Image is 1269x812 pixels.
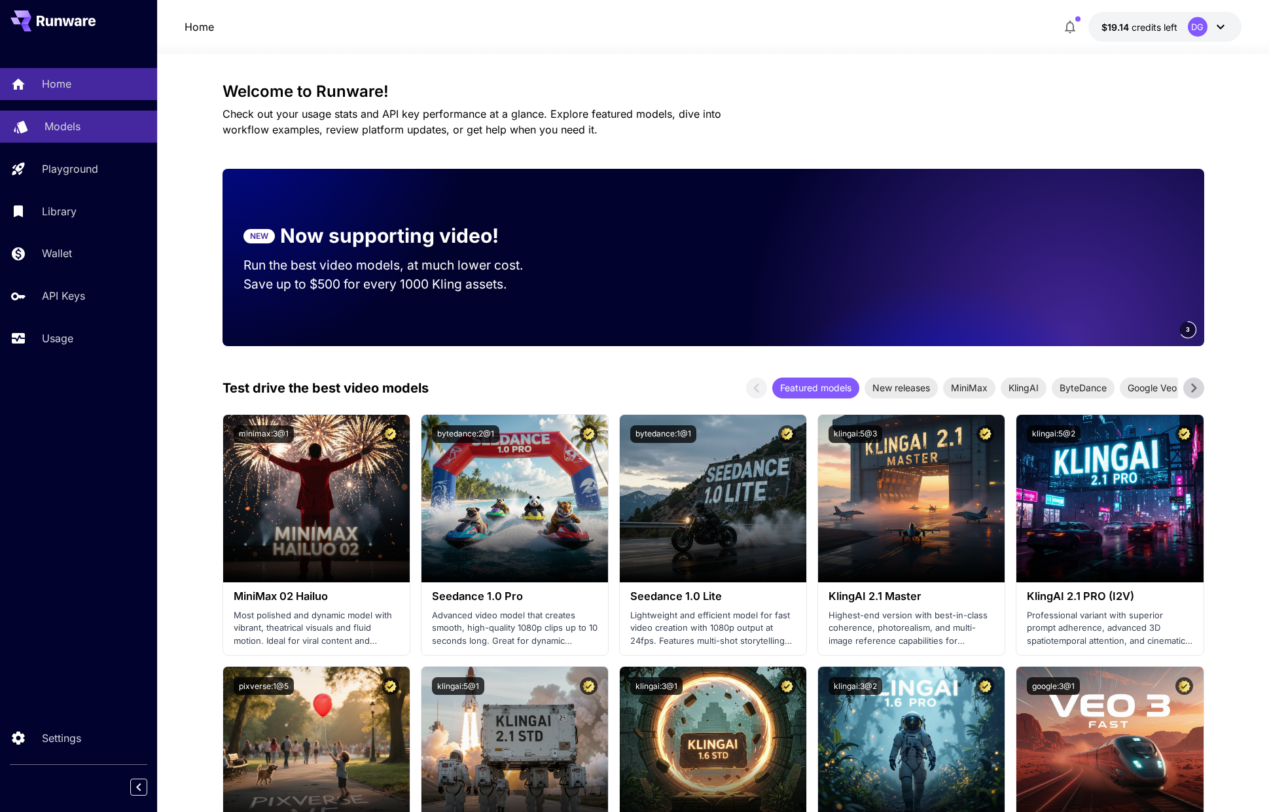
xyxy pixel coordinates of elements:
div: $19.14193 [1101,20,1177,34]
p: Run the best video models, at much lower cost. [243,256,548,275]
span: credits left [1132,22,1177,33]
img: alt [620,415,806,582]
span: 3 [1186,325,1190,334]
button: bytedance:2@1 [432,425,499,443]
button: google:3@1 [1027,677,1080,695]
button: klingai:5@1 [432,677,484,695]
h3: KlingAI 2.1 Master [829,590,994,603]
span: KlingAI [1001,381,1046,395]
p: Models [45,118,80,134]
button: klingai:3@2 [829,677,882,695]
div: ByteDance [1052,378,1115,398]
button: Certified Model – Vetted for best performance and includes a commercial license. [1175,425,1193,443]
p: Professional variant with superior prompt adherence, advanced 3D spatiotemporal attention, and ci... [1027,609,1192,648]
h3: MiniMax 02 Hailuo [234,590,399,603]
button: Certified Model – Vetted for best performance and includes a commercial license. [1175,677,1193,695]
img: alt [1016,415,1203,582]
button: Certified Model – Vetted for best performance and includes a commercial license. [580,677,598,695]
span: ByteDance [1052,381,1115,395]
button: Certified Model – Vetted for best performance and includes a commercial license. [778,425,796,443]
p: Test drive the best video models [223,378,429,398]
h3: Seedance 1.0 Lite [630,590,796,603]
p: NEW [250,230,268,242]
button: Certified Model – Vetted for best performance and includes a commercial license. [382,425,399,443]
div: Collapse sidebar [140,775,157,799]
img: alt [223,415,410,582]
h3: Seedance 1.0 Pro [432,590,598,603]
span: New releases [865,381,938,395]
div: DG [1188,17,1207,37]
button: Certified Model – Vetted for best performance and includes a commercial license. [976,425,994,443]
p: Library [42,203,77,219]
p: Wallet [42,245,72,261]
p: Lightweight and efficient model for fast video creation with 1080p output at 24fps. Features mult... [630,609,796,648]
button: bytedance:1@1 [630,425,696,443]
span: Google Veo [1120,381,1185,395]
p: Highest-end version with best-in-class coherence, photorealism, and multi-image reference capabil... [829,609,994,648]
button: minimax:3@1 [234,425,294,443]
div: KlingAI [1001,378,1046,398]
button: Collapse sidebar [130,779,147,796]
h3: Welcome to Runware! [223,82,1204,101]
p: Most polished and dynamic model with vibrant, theatrical visuals and fluid motion. Ideal for vira... [234,609,399,648]
p: Playground [42,161,98,177]
img: alt [421,415,608,582]
div: MiniMax [943,378,995,398]
p: Usage [42,330,73,346]
span: MiniMax [943,381,995,395]
button: Certified Model – Vetted for best performance and includes a commercial license. [580,425,598,443]
button: Certified Model – Vetted for best performance and includes a commercial license. [778,677,796,695]
h3: KlingAI 2.1 PRO (I2V) [1027,590,1192,603]
button: Certified Model – Vetted for best performance and includes a commercial license. [382,677,399,695]
button: klingai:5@3 [829,425,882,443]
p: Advanced video model that creates smooth, high-quality 1080p clips up to 10 seconds long. Great f... [432,609,598,648]
button: klingai:3@1 [630,677,683,695]
span: Featured models [772,381,859,395]
div: Google Veo [1120,378,1185,398]
span: $19.14 [1101,22,1132,33]
img: alt [818,415,1005,582]
button: $19.14193DG [1088,12,1242,42]
a: Home [185,19,214,35]
p: API Keys [42,288,85,304]
span: Check out your usage stats and API key performance at a glance. Explore featured models, dive int... [223,107,721,136]
button: klingai:5@2 [1027,425,1081,443]
div: Featured models [772,378,859,398]
p: Now supporting video! [280,221,499,251]
nav: breadcrumb [185,19,214,35]
p: Home [42,76,71,92]
div: New releases [865,378,938,398]
button: Certified Model – Vetted for best performance and includes a commercial license. [976,677,994,695]
button: pixverse:1@5 [234,677,294,695]
p: Settings [42,730,81,746]
p: Save up to $500 for every 1000 Kling assets. [243,275,548,294]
